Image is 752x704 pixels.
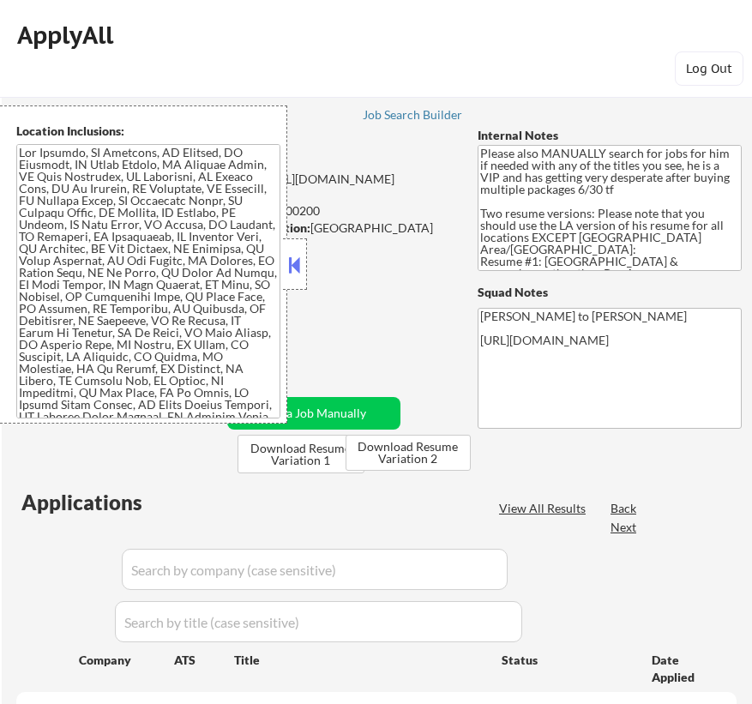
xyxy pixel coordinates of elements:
[346,435,471,471] button: Download Resume Variation 2
[21,492,191,513] div: Applications
[611,519,638,536] div: Next
[115,601,522,642] input: Search by title (case sensitive)
[652,652,716,685] div: Date Applied
[478,284,742,301] div: Squad Notes
[213,220,455,237] div: [GEOGRAPHIC_DATA]
[266,171,394,186] a: [URL][DOMAIN_NAME]
[502,644,627,675] div: Status
[363,109,463,121] div: Job Search Builder
[499,500,591,517] div: View All Results
[227,397,400,430] button: Add a Job Manually
[174,652,234,669] div: ATS
[363,108,463,125] a: Job Search Builder
[478,127,742,144] div: Internal Notes
[234,652,485,669] div: Title
[238,435,364,473] button: Download Resume Variation 1
[79,652,174,669] div: Company
[675,51,743,86] button: Log Out
[213,202,455,220] div: 7739100200
[122,549,508,590] input: Search by company (case sensitive)
[611,500,638,517] div: Back
[16,123,280,140] div: Location Inclusions:
[17,21,118,50] div: ApplyAll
